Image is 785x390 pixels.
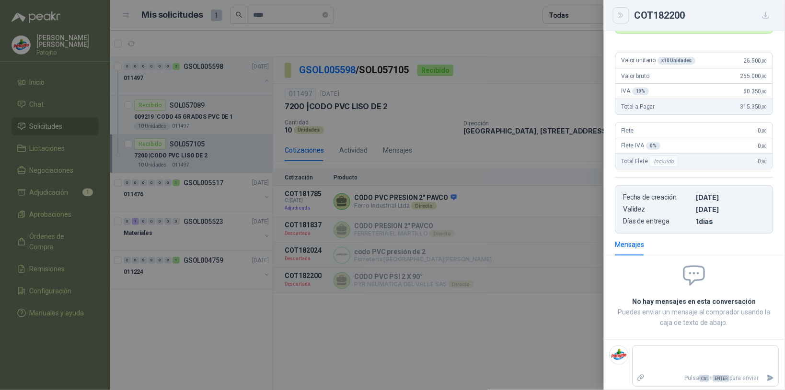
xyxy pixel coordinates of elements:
p: [DATE] [696,205,765,213]
div: 0 % [646,142,661,150]
div: x 10 Unidades [658,57,696,65]
span: Total Flete [622,156,681,167]
span: Valor unitario [622,57,696,65]
span: Ctrl [700,375,710,382]
button: Enviar [763,370,779,387]
p: Días de entrega [623,217,693,225]
div: Incluido [650,156,679,167]
span: ,00 [762,144,767,149]
span: Total a Pagar [622,103,655,110]
span: ,00 [762,159,767,164]
div: 19 % [633,88,650,95]
span: Flete IVA [622,142,661,150]
div: Mensajes [615,239,645,250]
label: Adjuntar archivos [633,370,649,387]
p: 1 dias [696,217,765,225]
span: ,00 [762,128,767,134]
span: ,00 [762,74,767,79]
span: ,00 [762,89,767,94]
span: Flete [622,127,634,134]
p: [DATE] [696,193,765,201]
button: Close [615,10,627,21]
span: 50.350 [744,88,767,95]
span: Valor bruto [622,73,649,79]
img: Company Logo [610,346,628,364]
p: Validez [623,205,693,213]
span: 315.350 [740,103,767,110]
span: ENTER [713,375,730,382]
p: Fecha de creación [623,193,693,201]
span: ,00 [762,58,767,64]
div: COT182200 [635,8,773,23]
h2: No hay mensajes en esta conversación [615,296,773,307]
p: Puedes enviar un mensaje al comprador usando la caja de texto de abajo. [615,307,773,328]
span: 26.500 [744,57,767,64]
p: Pulsa + para enviar [649,370,763,387]
span: 0 [759,143,767,149]
span: 0 [759,127,767,134]
span: IVA [622,88,649,95]
span: 265.000 [740,73,767,79]
span: 0 [759,158,767,165]
span: ,00 [762,104,767,110]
